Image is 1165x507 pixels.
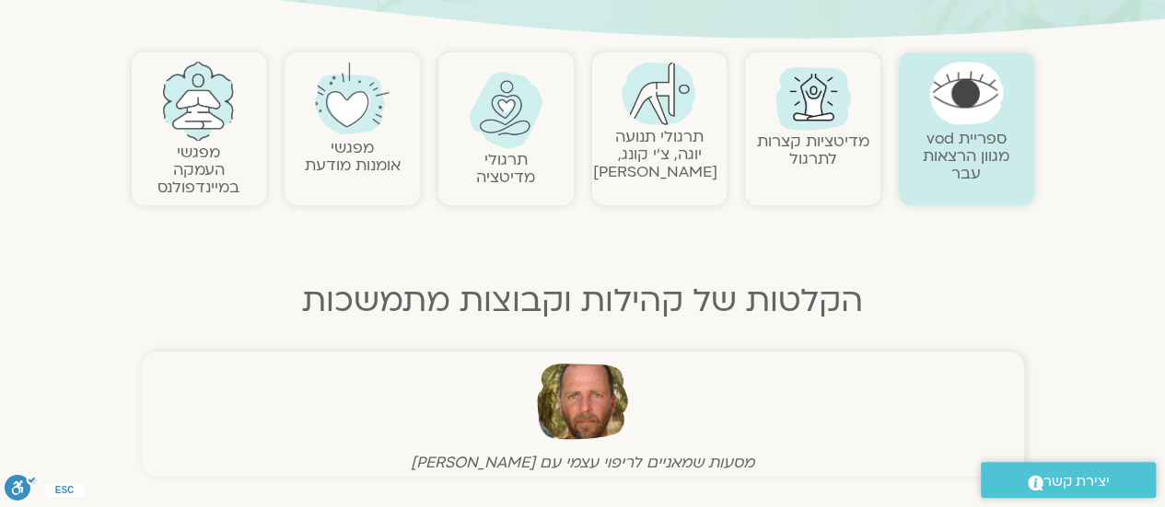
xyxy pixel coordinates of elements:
a: ספריית vodמגוון הרצאות עבר [923,128,1009,184]
figcaption: מסעות שמאניים לריפוי עצמי עם [PERSON_NAME] [146,453,1019,472]
a: מדיטציות קצרות לתרגול [757,131,869,169]
span: יצירת קשר [1043,469,1110,494]
a: מפגשיאומנות מודעת [305,137,401,176]
a: תרגולי תנועהיוגה, צ׳י קונג, [PERSON_NAME] [593,126,717,182]
h2: הקלטות של קהילות וקבוצות מתמשכות [132,282,1034,319]
a: מפגשיהעמקה במיינדפולנס [157,142,239,198]
a: תרגולימדיטציה [476,149,535,188]
a: יצירת קשר [981,462,1156,498]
